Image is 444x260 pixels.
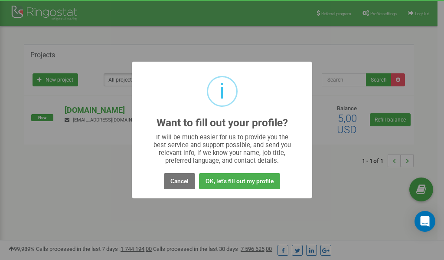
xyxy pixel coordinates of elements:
[164,173,195,189] button: Cancel
[415,211,435,232] div: Open Intercom Messenger
[149,133,295,165] div: It will be much easier for us to provide you the best service and support possible, and send you ...
[199,173,280,189] button: OK, let's fill out my profile
[157,117,288,129] h2: Want to fill out your profile?
[219,77,225,105] div: i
